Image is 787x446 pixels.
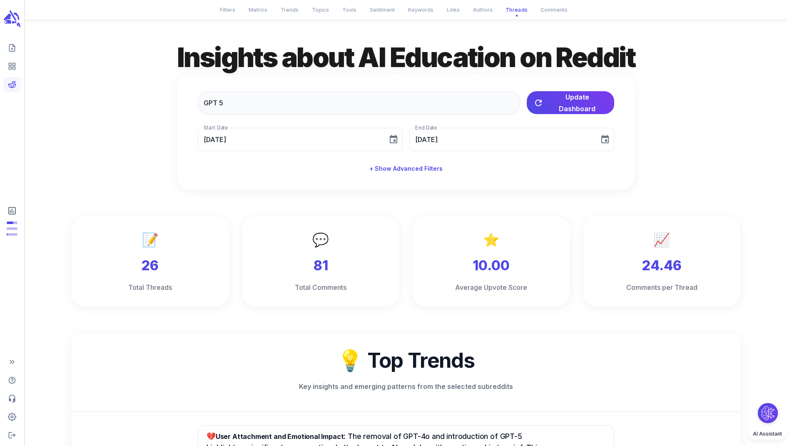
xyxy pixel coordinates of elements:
[3,391,21,406] span: Contact Support
[527,91,614,114] button: Update Dashboard
[337,3,361,17] button: Tools
[3,354,21,369] span: Expand Sidebar
[535,3,573,17] button: Comments
[256,257,386,275] h3: 81
[415,124,437,131] label: End Date
[85,230,216,250] p: 📝
[7,227,17,230] span: Output Tokens: 1,168 of 213,333 monthly tokens used. These limits are based on the last model you...
[426,230,557,250] p: ⭐
[442,3,465,17] button: Links
[426,282,557,293] h6: Average Upvote Score
[753,431,782,437] span: AI Assistant
[3,40,21,55] span: Create new content
[115,40,697,75] h1: Insights about AI Education on Reddit
[3,409,21,424] span: Adjust your account settings
[7,222,17,224] span: Posts: 12 of 20 monthly posts used
[403,3,438,17] button: Keywords
[198,128,382,151] input: MM/DD/YYYY
[597,131,613,148] button: Choose date, selected date is Aug 11, 2025
[3,59,21,74] span: View your content dashboard
[385,131,402,148] button: Choose date, selected date is Aug 6, 2025
[276,3,304,17] button: Trends
[366,161,446,177] button: + Show Advanced Filters
[260,381,552,391] p: Key insights and emerging patterns from the selected subreddits
[256,282,386,293] h6: Total Comments
[204,124,228,131] label: Start Date
[3,373,21,388] span: Help Center
[597,257,727,275] h3: 24.46
[409,128,593,151] input: MM/DD/YYYY
[307,3,334,17] button: Topics
[597,282,727,293] h6: Comments per Thread
[256,230,386,250] p: 💬
[85,257,216,275] h3: 26
[3,202,21,219] span: View Subscription & Usage
[547,91,608,115] span: Update Dashboard
[500,2,533,17] button: Threads
[7,233,17,236] span: Input Tokens: 83,822 of 1,066,667 monthly tokens used. These limits are based on the last model y...
[198,91,520,115] input: Filter discussions on Reddit by keyword...
[426,257,557,275] h3: 10.00
[216,432,344,441] span: User Attachment and Emotional Impact
[215,3,240,17] button: Filters
[85,282,216,293] h6: Total Threads
[468,3,498,17] button: Authors
[3,77,21,92] span: View your Reddit Intelligence add-on dashboard
[244,3,272,17] button: Metrics
[597,230,727,250] p: 📈
[85,346,727,375] h2: 💡 Top Trends
[365,3,400,17] button: Sentiment
[3,428,21,443] span: Logout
